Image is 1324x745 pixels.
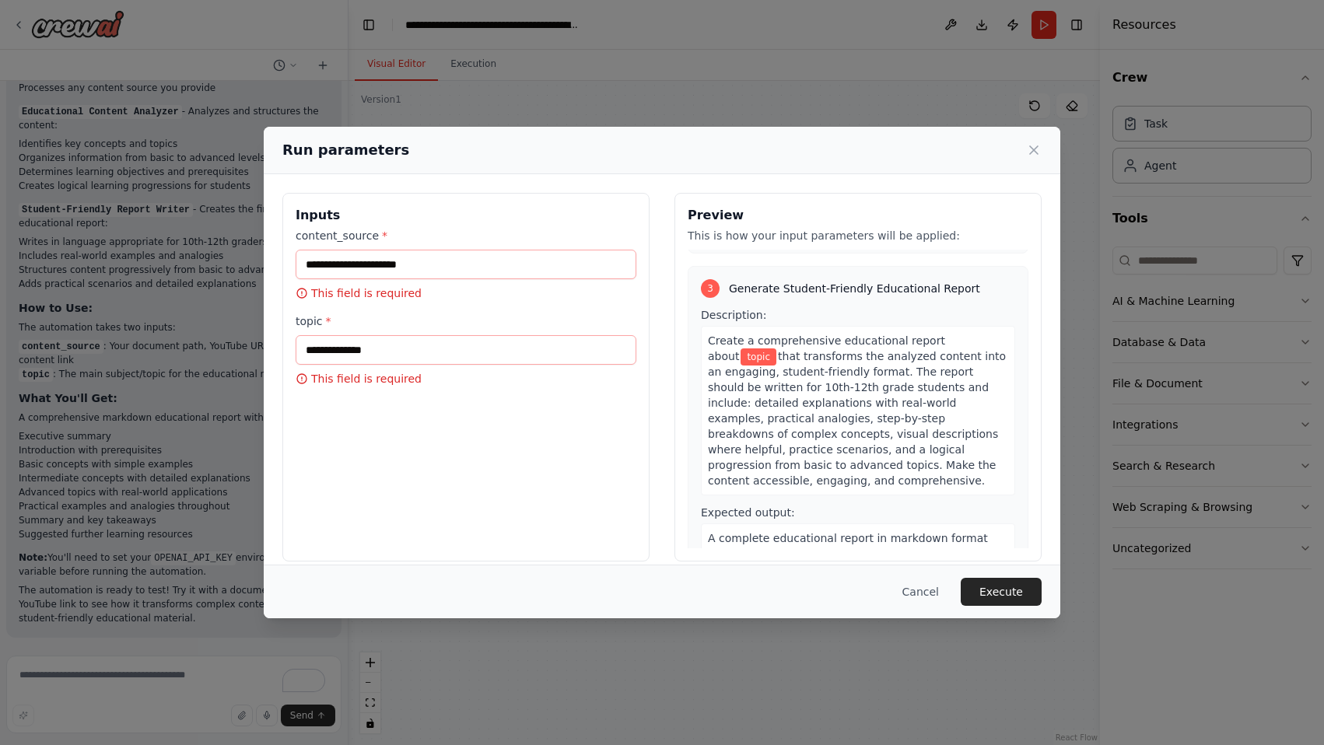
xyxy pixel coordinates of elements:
[741,348,776,366] span: Variable: topic
[708,532,1000,684] span: A complete educational report in markdown format that includes: 1) Executive summary, 2) Introduc...
[890,578,951,606] button: Cancel
[729,281,980,296] span: Generate Student-Friendly Educational Report
[708,350,1006,487] span: that transforms the analyzed content into an engaging, student-friendly format. The report should...
[688,206,1028,225] h3: Preview
[282,139,409,161] h2: Run parameters
[701,279,720,298] div: 3
[296,285,636,301] p: This field is required
[701,309,766,321] span: Description:
[296,228,636,243] label: content_source
[296,206,636,225] h3: Inputs
[688,228,1028,243] p: This is how your input parameters will be applied:
[296,313,636,329] label: topic
[961,578,1042,606] button: Execute
[701,506,795,519] span: Expected output:
[708,334,945,362] span: Create a comprehensive educational report about
[296,371,636,386] p: This field is required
